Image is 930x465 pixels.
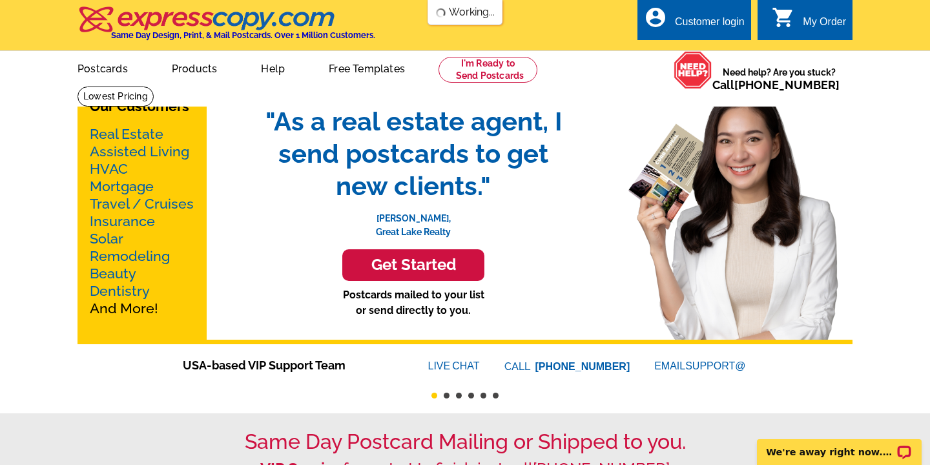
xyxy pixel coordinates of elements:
span: "As a real estate agent, I send postcards to get new clients." [252,105,575,202]
p: Postcards mailed to your list or send directly to you. [252,287,575,318]
button: 2 of 6 [444,393,449,398]
a: Solar [90,231,123,247]
a: Help [240,52,305,83]
div: My Order [803,16,846,34]
i: account_circle [644,6,667,29]
a: [PHONE_NUMBER] [734,78,840,92]
img: help [674,51,712,89]
p: And More! [90,125,194,317]
button: 5 of 6 [480,393,486,398]
a: Mortgage [90,178,154,194]
button: 6 of 6 [493,393,499,398]
span: Call [712,78,840,92]
iframe: LiveChat chat widget [749,424,930,465]
span: USA-based VIP Support Team [183,356,389,374]
p: [PERSON_NAME], Great Lake Realty [252,202,575,239]
a: Free Templates [308,52,426,83]
font: CALL [504,359,532,375]
h1: Same Day Postcard Mailing or Shipped to you. [77,429,852,454]
a: Real Estate [90,126,163,142]
a: Travel / Cruises [90,196,194,212]
a: LIVECHAT [428,360,480,371]
button: 4 of 6 [468,393,474,398]
button: 1 of 6 [431,393,437,398]
h4: Same Day Design, Print, & Mail Postcards. Over 1 Million Customers. [111,30,375,40]
a: EMAILSUPPORT@ [654,360,747,371]
a: HVAC [90,161,128,177]
a: Postcards [57,52,149,83]
span: Need help? Are you stuck? [712,66,846,92]
a: Beauty [90,265,136,282]
a: account_circle Customer login [644,14,745,30]
button: 3 of 6 [456,393,462,398]
font: SUPPORT@ [685,358,747,374]
a: Dentistry [90,283,150,299]
a: Insurance [90,213,155,229]
div: Customer login [675,16,745,34]
a: Products [151,52,238,83]
a: Assisted Living [90,143,189,160]
font: LIVE [428,358,453,374]
a: Remodeling [90,248,170,264]
a: [PHONE_NUMBER] [535,361,630,372]
a: Same Day Design, Print, & Mail Postcards. Over 1 Million Customers. [77,15,375,40]
a: Get Started [252,249,575,281]
img: loading... [436,8,446,18]
h3: Get Started [358,256,468,274]
a: shopping_cart My Order [772,14,846,30]
i: shopping_cart [772,6,795,29]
